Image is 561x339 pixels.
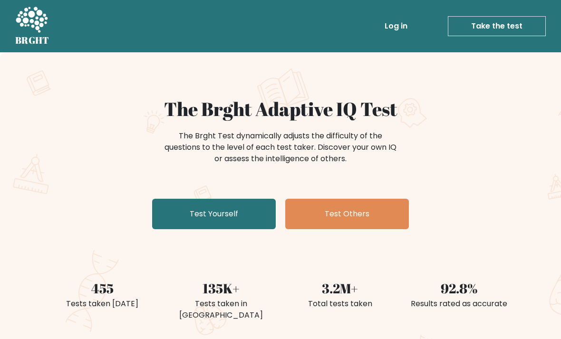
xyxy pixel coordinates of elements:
[381,17,411,36] a: Log in
[162,130,399,165] div: The Brght Test dynamically adjusts the difficulty of the questions to the level of each test take...
[48,279,156,299] div: 455
[448,16,546,36] a: Take the test
[15,4,49,48] a: BRGHT
[48,98,513,121] h1: The Brght Adaptive IQ Test
[286,298,394,310] div: Total tests taken
[405,279,513,299] div: 92.8%
[167,298,275,321] div: Tests taken in [GEOGRAPHIC_DATA]
[167,279,275,299] div: 135K+
[152,199,276,229] a: Test Yourself
[286,279,394,299] div: 3.2M+
[405,298,513,310] div: Results rated as accurate
[15,35,49,46] h5: BRGHT
[285,199,409,229] a: Test Others
[48,298,156,310] div: Tests taken [DATE]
